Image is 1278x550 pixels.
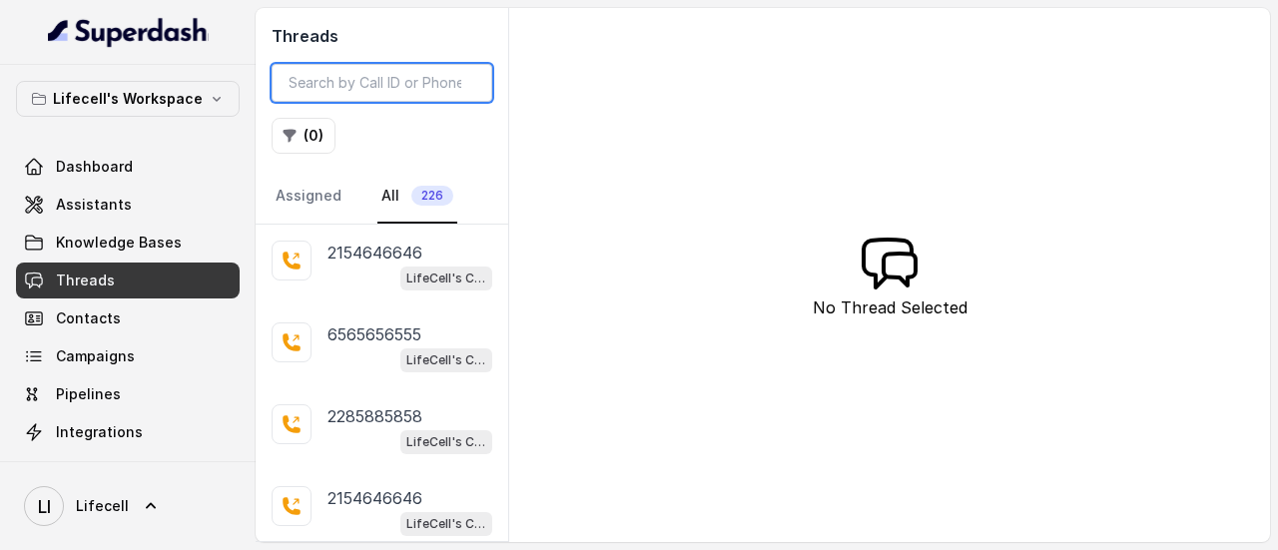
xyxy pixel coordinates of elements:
p: 6565656555 [327,322,421,346]
a: Assistants [16,187,240,223]
a: Lifecell [16,478,240,534]
span: Dashboard [56,157,133,177]
span: Threads [56,271,115,290]
a: Knowledge Bases [16,225,240,261]
span: Pipelines [56,384,121,404]
span: Lifecell [76,496,129,516]
a: Contacts [16,300,240,336]
span: API Settings [56,460,143,480]
span: Assistants [56,195,132,215]
p: 2154646646 [327,241,422,265]
p: 2154646646 [327,486,422,510]
span: 226 [411,186,453,206]
button: (0) [272,118,335,154]
a: Assigned [272,170,345,224]
a: Pipelines [16,376,240,412]
p: LifeCell's Call Assistant [406,514,486,534]
nav: Tabs [272,170,492,224]
p: 2285885858 [327,404,422,428]
p: Lifecell's Workspace [53,87,203,111]
p: LifeCell's Call Assistant [406,432,486,452]
text: LI [38,496,51,517]
span: Contacts [56,308,121,328]
span: Campaigns [56,346,135,366]
a: Dashboard [16,149,240,185]
p: LifeCell's Call Assistant [406,269,486,288]
span: Integrations [56,422,143,442]
input: Search by Call ID or Phone Number [272,64,492,102]
img: light.svg [48,16,209,48]
span: Knowledge Bases [56,233,182,253]
p: No Thread Selected [813,295,967,319]
button: Lifecell's Workspace [16,81,240,117]
h2: Threads [272,24,492,48]
p: LifeCell's Call Assistant [406,350,486,370]
a: Threads [16,263,240,298]
a: All226 [377,170,457,224]
a: Campaigns [16,338,240,374]
a: Integrations [16,414,240,450]
a: API Settings [16,452,240,488]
